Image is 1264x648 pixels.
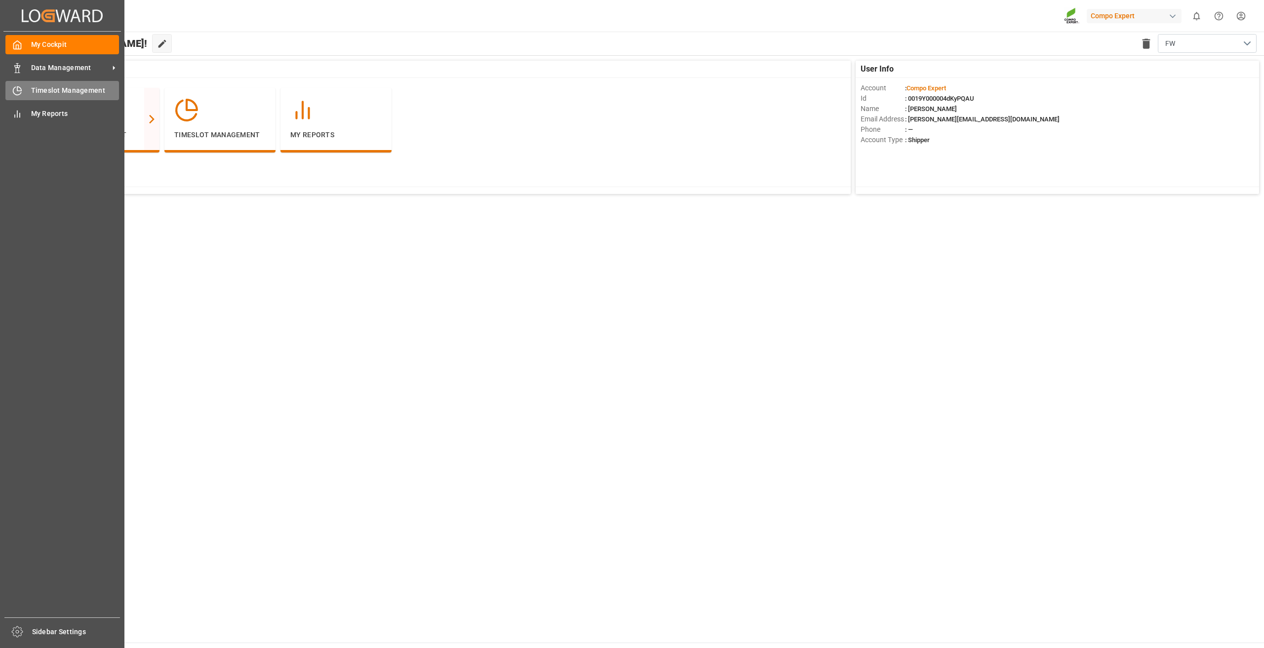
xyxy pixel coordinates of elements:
[290,130,382,140] p: My Reports
[31,85,119,96] span: Timeslot Management
[861,83,905,93] span: Account
[861,135,905,145] span: Account Type
[31,39,119,50] span: My Cockpit
[1064,7,1080,25] img: Screenshot%202023-09-29%20at%2010.02.21.png_1712312052.png
[1087,9,1182,23] div: Compo Expert
[905,84,946,92] span: :
[1158,34,1257,53] button: open menu
[905,95,974,102] span: : 0019Y000004dKyPQAU
[905,105,957,113] span: : [PERSON_NAME]
[905,126,913,133] span: : —
[31,109,119,119] span: My Reports
[1208,5,1230,27] button: Help Center
[5,81,119,100] a: Timeslot Management
[861,93,905,104] span: Id
[5,35,119,54] a: My Cockpit
[861,63,894,75] span: User Info
[32,627,120,637] span: Sidebar Settings
[861,124,905,135] span: Phone
[861,104,905,114] span: Name
[31,63,109,73] span: Data Management
[861,114,905,124] span: Email Address
[5,104,119,123] a: My Reports
[905,115,1060,123] span: : [PERSON_NAME][EMAIL_ADDRESS][DOMAIN_NAME]
[1165,38,1175,49] span: FW
[174,130,266,140] p: Timeslot Management
[907,84,946,92] span: Compo Expert
[1185,5,1208,27] button: show 0 new notifications
[1087,6,1185,25] button: Compo Expert
[905,136,930,144] span: : Shipper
